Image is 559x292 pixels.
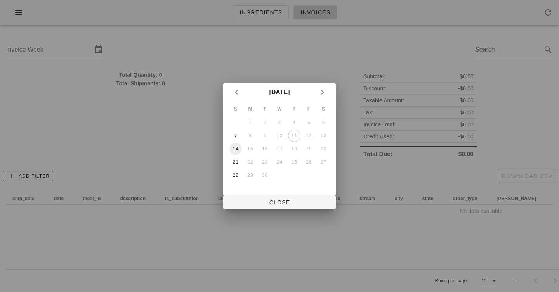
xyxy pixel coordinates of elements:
[223,195,336,209] button: Close
[258,102,272,116] th: T
[229,173,242,178] div: 28
[229,169,242,181] button: 28
[229,102,243,116] th: S
[287,102,301,116] th: T
[316,102,330,116] th: S
[302,102,316,116] th: F
[229,156,242,168] button: 21
[229,159,242,165] div: 21
[229,85,243,99] button: Previous month
[229,130,242,142] button: 7
[243,102,257,116] th: M
[229,199,330,206] span: Close
[229,143,242,155] button: 14
[266,85,293,100] button: [DATE]
[273,102,286,116] th: W
[229,146,242,152] div: 14
[316,85,330,99] button: Next month
[229,133,242,138] div: 7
